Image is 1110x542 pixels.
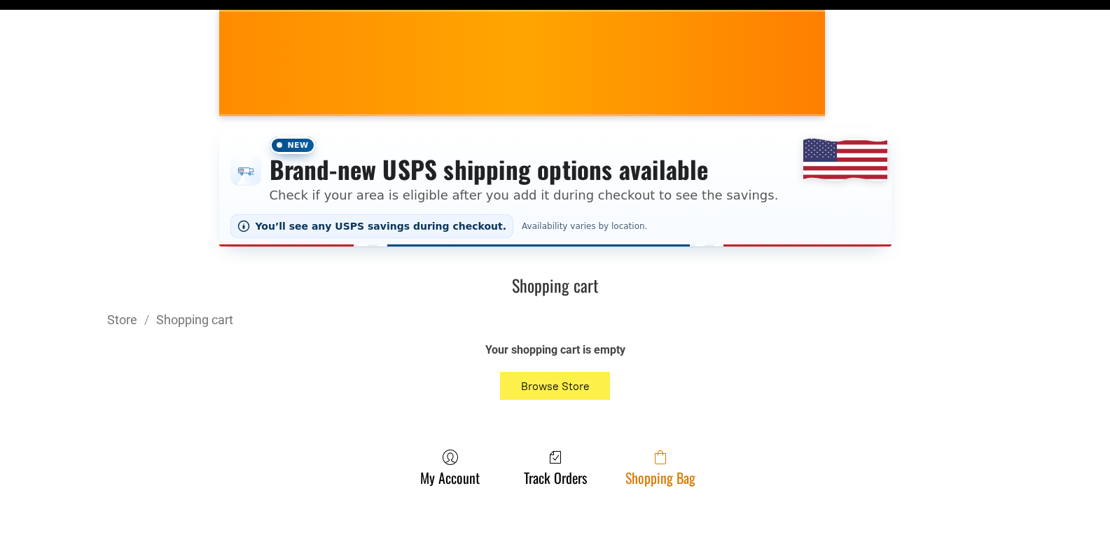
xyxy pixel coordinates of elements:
[270,186,779,204] p: Check if your area is eligible after you add it during checkout to see the savings.
[256,221,507,232] span: You’ll see any USPS savings during checkout.
[618,449,702,486] a: Shopping Bag
[500,372,611,400] button: Browse Store
[219,127,892,246] div: Shipping options announcement
[413,449,487,486] a: My Account
[521,380,590,393] span: Browse Store
[107,275,1004,296] h1: Shopping cart
[303,342,807,358] div: Your shopping cart is empty
[519,221,650,231] span: Availability varies by location.
[137,312,156,327] span: /
[517,449,594,486] a: Track Orders
[804,73,1079,95] span: [PERSON_NAME] MARKET
[270,137,316,154] span: New
[107,312,137,327] a: Store
[270,154,779,185] h3: Brand-new USPS shipping options available
[107,311,1004,328] div: Breadcrumbs
[156,312,233,327] a: Shopping cart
